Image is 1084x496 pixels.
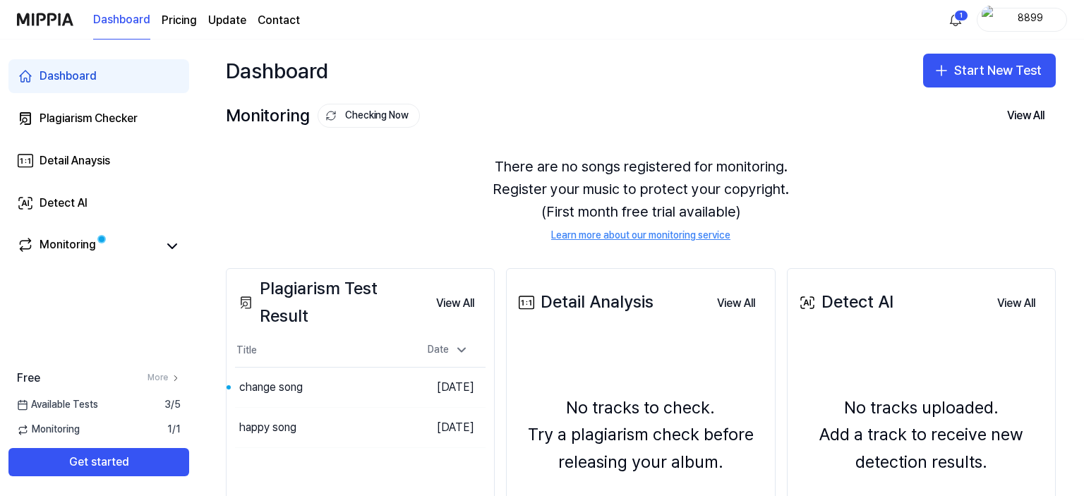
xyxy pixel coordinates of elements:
[8,448,189,476] button: Get started
[947,11,964,28] img: 알림
[226,102,420,129] div: Monitoring
[1003,11,1058,27] div: 8899
[93,1,150,40] a: Dashboard
[318,104,420,128] button: Checking Now
[147,372,181,384] a: More
[796,394,1047,476] div: No tracks uploaded. Add a track to receive new detection results.
[17,423,80,437] span: Monitoring
[986,289,1047,317] button: View All
[706,288,766,317] a: View All
[982,6,999,34] img: profile
[996,102,1056,130] button: View All
[226,54,328,87] div: Dashboard
[422,339,474,361] div: Date
[17,370,40,387] span: Free
[986,288,1047,317] a: View All
[954,10,968,21] div: 1
[17,236,158,256] a: Monitoring
[226,138,1056,260] div: There are no songs registered for monitoring. Register your music to protect your copyright. (Fir...
[515,289,654,315] div: Detail Analysis
[239,379,303,396] div: change song
[944,8,967,31] button: 알림1
[425,289,486,317] button: View All
[515,394,766,476] div: No tracks to check. Try a plagiarism check before releasing your album.
[706,289,766,317] button: View All
[239,419,296,436] div: happy song
[977,8,1067,32] button: profile8899
[8,102,189,135] a: Plagiarism Checker
[40,195,88,212] div: Detect AI
[8,144,189,178] a: Detail Anaysis
[551,229,730,243] a: Learn more about our monitoring service
[8,59,189,93] a: Dashboard
[425,288,486,317] a: View All
[208,12,246,29] a: Update
[40,110,138,127] div: Plagiarism Checker
[235,275,425,329] div: Plagiarism Test Result
[411,408,486,448] td: [DATE]
[164,398,181,412] span: 3 / 5
[162,12,197,29] a: Pricing
[8,186,189,220] a: Detect AI
[923,54,1056,87] button: Start New Test
[167,423,181,437] span: 1 / 1
[796,289,893,315] div: Detect AI
[17,398,98,412] span: Available Tests
[40,152,110,169] div: Detail Anaysis
[411,368,486,408] td: [DATE]
[40,68,97,85] div: Dashboard
[40,236,96,256] div: Monitoring
[235,334,411,368] th: Title
[258,12,300,29] a: Contact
